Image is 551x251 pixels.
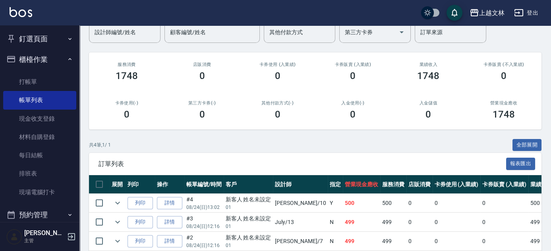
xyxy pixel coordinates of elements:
h3: 1748 [116,70,138,81]
td: N [328,232,343,251]
h2: 卡券使用 (入業績) [249,62,306,67]
button: 櫃檯作業 [3,49,76,70]
h3: 0 [199,70,205,81]
td: 0 [480,194,528,212]
a: 詳情 [157,216,182,228]
td: 0 [406,194,433,212]
button: 全部展開 [512,139,542,151]
button: 登出 [511,6,541,20]
button: save [447,5,462,21]
h2: 營業現金應收 [476,100,532,106]
td: 0 [480,232,528,251]
h2: 卡券使用(-) [99,100,155,106]
p: 08/24 (日) 13:02 [186,204,222,211]
p: 08/24 (日) 12:16 [186,242,222,249]
span: 訂單列表 [99,160,506,168]
img: Logo [10,7,32,17]
td: 500 [380,194,406,212]
td: Y [328,194,343,212]
td: 500 [343,194,380,212]
th: 店販消費 [406,175,433,194]
td: July /13 [273,213,328,232]
a: 現場電腦打卡 [3,183,76,201]
button: Open [395,26,408,39]
a: 詳情 [157,197,182,209]
a: 材料自購登錄 [3,128,76,146]
a: 詳情 [157,235,182,247]
h2: 業績收入 [400,62,456,67]
button: 預約管理 [3,205,76,225]
h2: 其他付款方式(-) [249,100,306,106]
td: 0 [406,213,433,232]
h2: 店販消費 [174,62,230,67]
h3: 0 [350,109,356,120]
th: 卡券使用 (入業績) [433,175,481,194]
td: [PERSON_NAME] /10 [273,194,328,212]
button: 列印 [128,235,153,247]
h3: 1748 [417,70,439,81]
a: 報表匯出 [506,160,536,167]
td: 0 [406,232,433,251]
td: 499 [380,213,406,232]
h3: 1748 [493,109,515,120]
button: 列印 [128,216,153,228]
th: 營業現金應收 [343,175,380,194]
button: expand row [112,197,124,209]
button: 報表匯出 [506,158,536,170]
h5: [PERSON_NAME] [24,229,65,237]
button: 上越文林 [466,5,508,21]
h3: 0 [275,70,280,81]
p: 01 [226,204,271,211]
h3: 0 [124,109,130,120]
th: 帳單編號/時間 [184,175,224,194]
a: 帳單列表 [3,91,76,109]
a: 排班表 [3,164,76,183]
h3: 0 [275,109,280,120]
h2: 卡券販賣 (不入業績) [476,62,532,67]
th: 展開 [110,175,126,194]
div: 上越文林 [479,8,505,18]
td: #3 [184,213,224,232]
button: 釘選頁面 [3,29,76,49]
button: expand row [112,216,124,228]
td: [PERSON_NAME] /7 [273,232,328,251]
th: 客戶 [224,175,273,194]
td: 499 [343,213,380,232]
h3: 0 [350,70,356,81]
h2: 入金儲值 [400,100,456,106]
a: 每日結帳 [3,146,76,164]
th: 服務消費 [380,175,406,194]
td: #2 [184,232,224,251]
td: 0 [433,213,481,232]
th: 卡券販賣 (入業績) [480,175,528,194]
div: 新客人 姓名未設定 [226,214,271,223]
p: 01 [226,223,271,230]
button: expand row [112,235,124,247]
td: 0 [433,194,481,212]
h2: 第三方卡券(-) [174,100,230,106]
p: 01 [226,242,271,249]
th: 操作 [155,175,184,194]
h3: 0 [501,70,507,81]
th: 設計師 [273,175,328,194]
p: 共 4 筆, 1 / 1 [89,141,111,149]
th: 指定 [328,175,343,194]
td: 499 [343,232,380,251]
h3: 0 [425,109,431,120]
div: 新客人 姓名未設定 [226,195,271,204]
th: 列印 [126,175,155,194]
td: 0 [480,213,528,232]
p: 主管 [24,237,65,244]
button: 列印 [128,197,153,209]
a: 打帳單 [3,73,76,91]
div: 新客人 姓名未設定 [226,234,271,242]
h3: 0 [199,109,205,120]
p: 08/24 (日) 12:16 [186,223,222,230]
td: #4 [184,194,224,212]
h3: 服務消費 [99,62,155,67]
h2: 入金使用(-) [325,100,381,106]
h2: 卡券販賣 (入業績) [325,62,381,67]
img: Person [6,229,22,245]
td: 499 [380,232,406,251]
td: 0 [433,232,481,251]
